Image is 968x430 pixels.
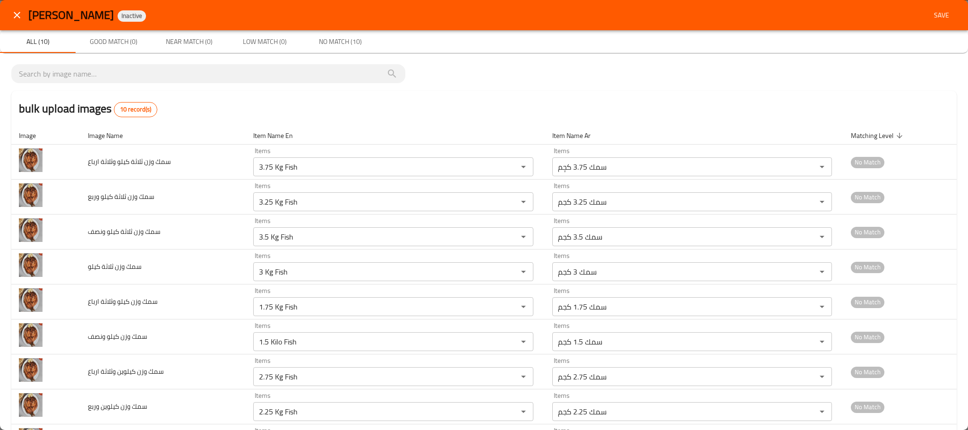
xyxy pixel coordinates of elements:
[88,190,154,203] span: سمك وزن ثلاثة كيلو وربع
[28,4,114,26] span: [PERSON_NAME]
[815,335,829,348] button: Open
[517,300,530,313] button: Open
[88,155,171,168] span: سمك وزن ثلاثة كيلو وثلاثة ارباع
[19,183,43,207] img: سمك وزن ثلاثة كيلو وربع
[88,260,142,273] span: سمك وزن ثلاثة كيلو
[851,227,884,238] span: No Match
[517,335,530,348] button: Open
[517,195,530,208] button: Open
[19,393,43,417] img: سمك وزن كيلوين وربع
[114,105,157,114] span: 10 record(s)
[246,127,544,145] th: Item Name En
[88,365,164,378] span: سمك وزن كيلوين وثلاثة ارباع
[19,100,157,117] h2: bulk upload images
[114,102,157,117] div: Total records count
[851,367,884,378] span: No Match
[118,12,146,20] span: Inactive
[545,127,843,145] th: Item Name Ar
[926,7,957,24] button: Save
[815,230,829,243] button: Open
[19,358,43,382] img: سمك وزن كيلوين وثلاثة ارباع
[19,66,398,81] input: search
[851,402,884,413] span: No Match
[815,195,829,208] button: Open
[851,192,884,203] span: No Match
[19,148,43,172] img: سمك وزن ثلاثة كيلو وثلاثة ارباع
[851,297,884,308] span: No Match
[88,295,158,308] span: سمك وزن كيلو وثلاثة ارباع
[517,405,530,418] button: Open
[815,160,829,173] button: Open
[81,36,146,48] span: Good Match (0)
[851,157,884,168] span: No Match
[88,225,161,238] span: سمك وزن ثلاثة كيلو ونصف
[11,127,80,145] th: Image
[930,9,953,21] span: Save
[19,288,43,312] img: سمك وزن كيلو وثلاثة ارباع
[88,130,135,141] span: Image Name
[517,265,530,278] button: Open
[517,160,530,173] button: Open
[19,253,43,277] img: سمك وزن ثلاثة كيلو
[815,265,829,278] button: Open
[851,262,884,273] span: No Match
[19,218,43,242] img: سمك وزن ثلاثة كيلو ونصف
[88,330,147,343] span: سمك وزن كيلو ونصف
[851,332,884,343] span: No Match
[815,370,829,383] button: Open
[517,370,530,383] button: Open
[118,10,146,22] div: Inactive
[6,4,28,26] button: close
[308,36,372,48] span: No Match (10)
[157,36,221,48] span: Near Match (0)
[88,400,147,413] span: سمك وزن كيلوين وربع
[19,323,43,347] img: سمك وزن كيلو ونصف
[517,230,530,243] button: Open
[232,36,297,48] span: Low Match (0)
[815,405,829,418] button: Open
[851,130,906,141] span: Matching Level
[6,36,70,48] span: All (10)
[815,300,829,313] button: Open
